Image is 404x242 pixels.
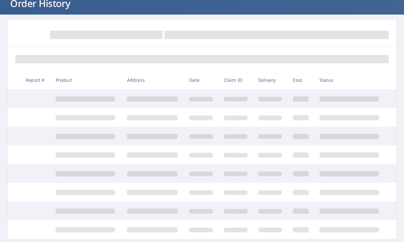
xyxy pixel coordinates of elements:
[253,71,287,89] th: Delivery
[21,71,50,89] th: Report #
[288,71,314,89] th: Cost
[184,71,219,89] th: Date
[122,71,184,89] th: Address
[50,71,122,89] th: Product
[314,71,386,89] th: Status
[219,71,253,89] th: Claim ID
